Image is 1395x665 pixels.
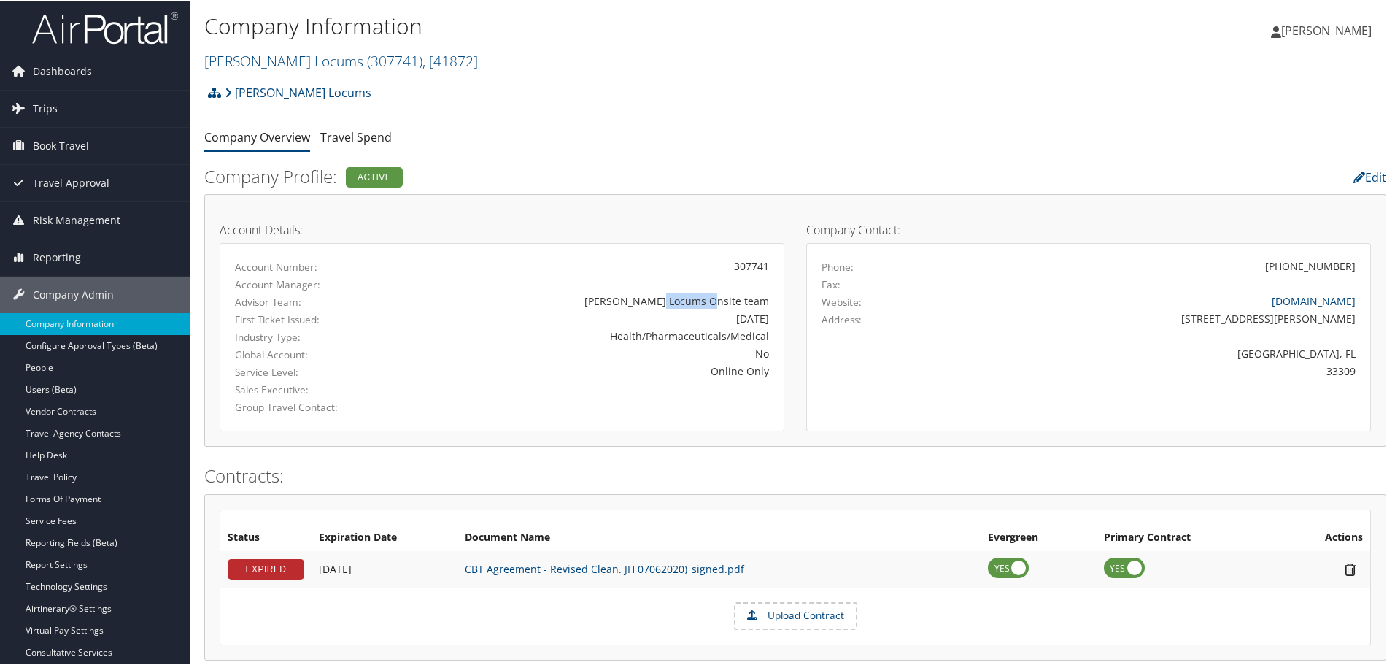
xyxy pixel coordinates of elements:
span: Trips [33,89,58,126]
span: Company Admin [33,275,114,312]
span: Risk Management [33,201,120,237]
h2: Contracts: [204,462,1386,487]
th: Status [220,523,312,550]
div: No [420,345,769,360]
label: Fax: [822,276,841,291]
div: Online Only [420,362,769,377]
label: Address: [822,311,862,326]
label: Upload Contract [735,602,856,627]
h4: Account Details: [220,223,784,234]
div: [DATE] [420,310,769,325]
span: [PERSON_NAME] [1281,21,1372,37]
label: Industry Type: [235,328,398,343]
label: Website: [822,293,862,308]
span: [DATE] [319,561,352,574]
th: Evergreen [981,523,1096,550]
span: Dashboards [33,52,92,88]
label: Advisor Team: [235,293,398,308]
i: Remove Contract [1337,561,1363,576]
a: Company Overview [204,128,310,144]
a: [DOMAIN_NAME] [1272,293,1356,307]
th: Primary Contract [1097,523,1277,550]
div: [PERSON_NAME] Locums Onsite team [420,292,769,307]
h1: Company Information [204,9,992,40]
th: Expiration Date [312,523,457,550]
div: EXPIRED [228,558,304,578]
label: Global Account: [235,346,398,361]
a: Travel Spend [320,128,392,144]
h4: Company Contact: [806,223,1371,234]
div: Health/Pharmaceuticals/Medical [420,327,769,342]
a: CBT Agreement - Revised Clean. JH 07062020)_signed.pdf [465,561,744,574]
a: [PERSON_NAME] Locums [204,50,478,69]
label: First Ticket Issued: [235,311,398,326]
th: Document Name [457,523,981,550]
span: Reporting [33,238,81,274]
img: airportal-logo.png [32,9,178,44]
span: ( 307741 ) [367,50,422,69]
div: [PHONE_NUMBER] [1265,257,1356,272]
th: Actions [1277,523,1370,550]
label: Service Level: [235,364,398,378]
div: [STREET_ADDRESS][PERSON_NAME] [961,310,1356,325]
span: Travel Approval [33,164,109,200]
label: Account Manager: [235,276,398,291]
div: Active [346,166,403,186]
label: Sales Executive: [235,381,398,396]
div: 307741 [420,257,769,272]
div: 33309 [961,362,1356,377]
h2: Company Profile: [204,163,985,188]
label: Group Travel Contact: [235,399,398,413]
a: Edit [1353,168,1386,184]
span: , [ 41872 ] [422,50,478,69]
a: [PERSON_NAME] Locums [225,77,371,106]
a: [PERSON_NAME] [1271,7,1386,51]
label: Account Number: [235,258,398,273]
div: Add/Edit Date [319,561,450,574]
div: [GEOGRAPHIC_DATA], FL [961,345,1356,360]
label: Phone: [822,258,854,273]
span: Book Travel [33,126,89,163]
